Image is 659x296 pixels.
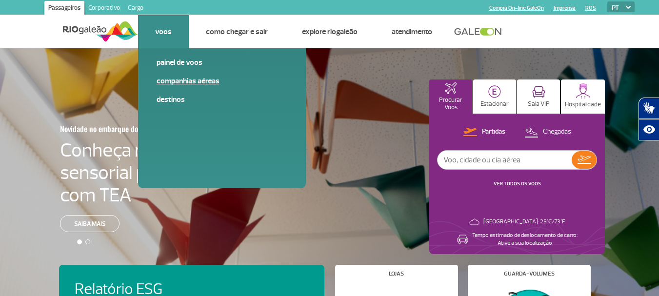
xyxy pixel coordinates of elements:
a: Cargo [124,1,147,17]
a: Explore RIOgaleão [302,27,358,37]
a: Voos [155,27,172,37]
h4: Guarda-volumes [504,271,555,276]
a: Saiba mais [60,215,120,232]
button: Chegadas [521,126,574,138]
a: Compra On-line GaleOn [489,5,544,11]
input: Voo, cidade ou cia aérea [438,151,572,169]
a: Atendimento [392,27,432,37]
button: Partidas [460,126,508,138]
a: Painel de voos [157,57,287,68]
p: Estacionar [480,100,509,108]
a: RQS [585,5,596,11]
p: Chegadas [543,127,571,137]
button: VER TODOS OS VOOS [491,180,544,188]
a: Corporativo [84,1,124,17]
a: Destinos [157,94,287,105]
h4: Conheça nossa sala sensorial para passageiros com TEA [60,139,271,206]
a: VER TODOS OS VOOS [494,180,541,187]
button: Estacionar [473,79,516,114]
a: Companhias Aéreas [157,76,287,86]
button: Abrir tradutor de língua de sinais. [639,98,659,119]
img: vipRoom.svg [532,86,545,98]
p: Procurar Voos [434,97,467,111]
p: [GEOGRAPHIC_DATA]: 23°C/73°F [483,218,565,226]
p: Hospitalidade [565,101,601,108]
a: Passageiros [44,1,84,17]
h3: Novidade no embarque doméstico [60,118,223,139]
button: Abrir recursos assistivos. [639,119,659,140]
div: Plugin de acessibilidade da Hand Talk. [639,98,659,140]
img: carParkingHome.svg [488,85,501,98]
a: Como chegar e sair [206,27,268,37]
p: Sala VIP [528,100,550,108]
img: airplaneHomeActive.svg [445,82,457,94]
img: hospitality.svg [576,83,591,99]
button: Procurar Voos [429,79,472,114]
h4: Lojas [389,271,404,276]
a: Imprensa [554,5,576,11]
p: Partidas [482,127,505,137]
p: Tempo estimado de deslocamento de carro: Ative a sua localização [472,232,578,247]
button: Hospitalidade [561,79,605,114]
button: Sala VIP [517,79,560,114]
